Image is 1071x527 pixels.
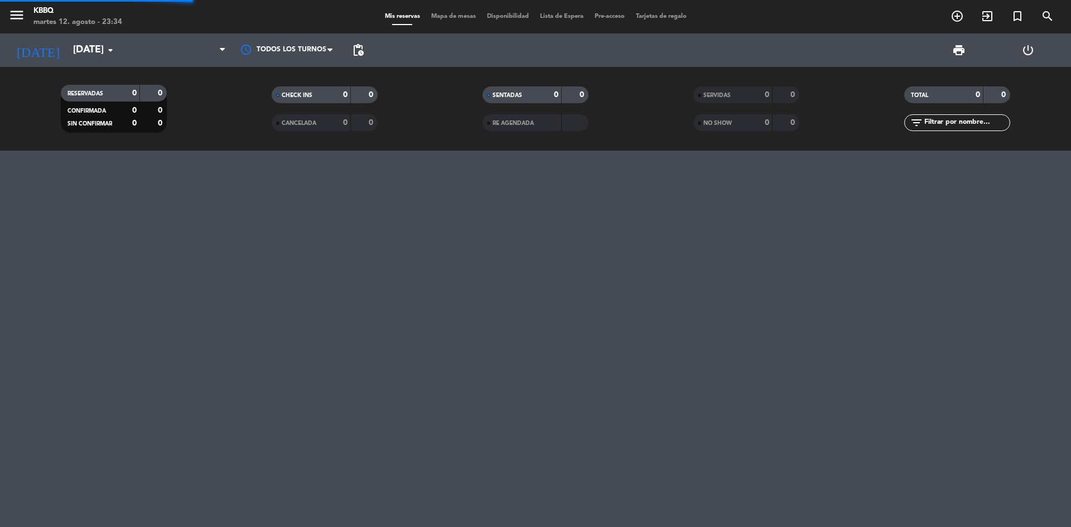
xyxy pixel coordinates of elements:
strong: 0 [343,119,348,127]
span: SENTADAS [493,93,522,98]
i: add_circle_outline [951,9,964,23]
span: Tarjetas de regalo [630,13,692,20]
strong: 0 [158,89,165,97]
span: Mis reservas [379,13,426,20]
strong: 0 [158,119,165,127]
strong: 0 [132,119,137,127]
strong: 0 [369,119,375,127]
span: SIN CONFIRMAR [67,121,112,127]
strong: 0 [765,91,769,99]
input: Filtrar por nombre... [923,117,1010,129]
i: [DATE] [8,38,67,62]
i: filter_list [910,116,923,129]
strong: 0 [976,91,980,99]
strong: 0 [790,119,797,127]
span: Mapa de mesas [426,13,481,20]
span: pending_actions [351,43,365,57]
button: menu [8,7,25,27]
strong: 0 [554,91,558,99]
strong: 0 [765,119,769,127]
i: search [1041,9,1054,23]
i: arrow_drop_down [104,43,117,57]
strong: 0 [790,91,797,99]
div: KBBQ [33,6,122,17]
div: martes 12. agosto - 23:34 [33,17,122,28]
strong: 0 [580,91,586,99]
span: NO SHOW [703,120,732,126]
span: print [952,43,966,57]
span: CHECK INS [282,93,312,98]
strong: 0 [158,107,165,114]
span: Disponibilidad [481,13,534,20]
span: Pre-acceso [589,13,630,20]
i: power_settings_new [1021,43,1035,57]
span: TOTAL [911,93,928,98]
i: exit_to_app [981,9,994,23]
span: RE AGENDADA [493,120,534,126]
span: SERVIDAS [703,93,731,98]
span: CONFIRMADA [67,108,106,114]
strong: 0 [132,89,137,97]
strong: 0 [369,91,375,99]
strong: 0 [343,91,348,99]
span: Lista de Espera [534,13,589,20]
i: turned_in_not [1011,9,1024,23]
div: LOG OUT [993,33,1063,67]
span: CANCELADA [282,120,316,126]
strong: 0 [1001,91,1008,99]
strong: 0 [132,107,137,114]
span: RESERVADAS [67,91,103,96]
i: menu [8,7,25,23]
